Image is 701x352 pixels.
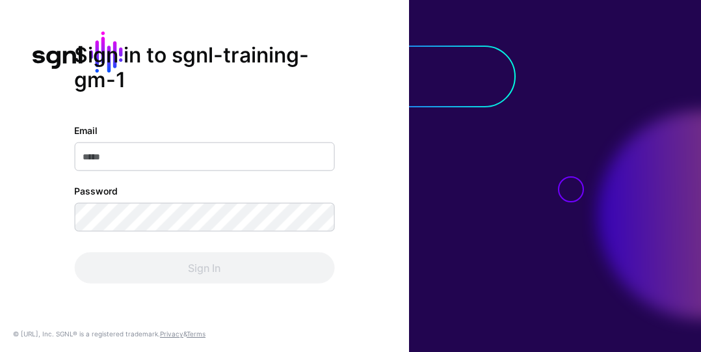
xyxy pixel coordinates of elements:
a: Privacy [160,330,183,338]
label: Email [74,124,98,137]
div: © [URL], Inc. SGNL® is a registered trademark. & [13,329,205,339]
h2: Sign in to sgnl-training-gm-1 [74,42,334,92]
a: Terms [187,330,205,338]
label: Password [74,184,118,198]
